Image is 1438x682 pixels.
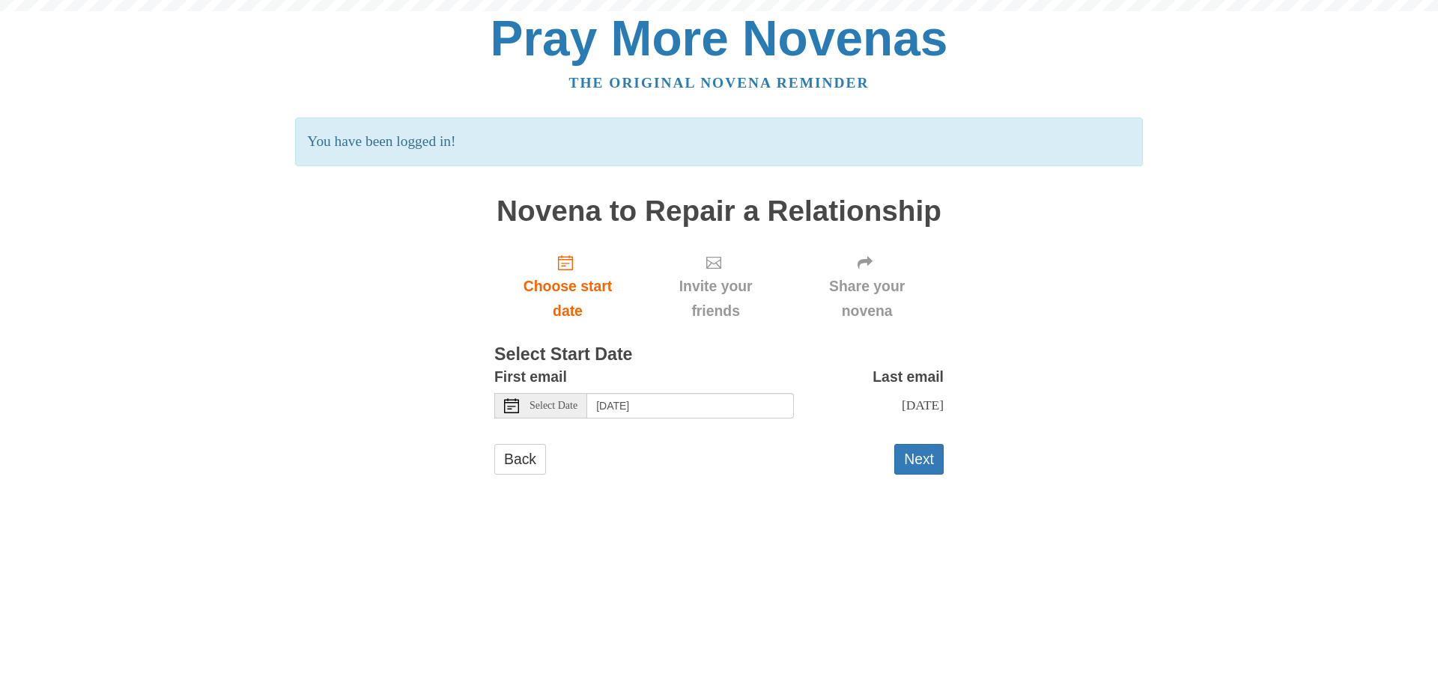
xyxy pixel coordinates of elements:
[509,274,626,323] span: Choose start date
[491,10,948,66] a: Pray More Novenas
[790,242,944,331] div: Click "Next" to confirm your start date first.
[569,75,870,91] a: The original novena reminder
[902,398,944,412] span: [DATE]
[295,118,1142,166] p: You have been logged in!
[656,274,775,323] span: Invite your friends
[641,242,790,331] div: Click "Next" to confirm your start date first.
[494,345,944,365] h3: Select Start Date
[894,444,944,475] button: Next
[494,242,641,331] a: Choose start date
[494,195,944,228] h1: Novena to Repair a Relationship
[530,401,577,411] span: Select Date
[494,365,567,389] label: First email
[873,365,944,389] label: Last email
[494,444,546,475] a: Back
[805,274,929,323] span: Share your novena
